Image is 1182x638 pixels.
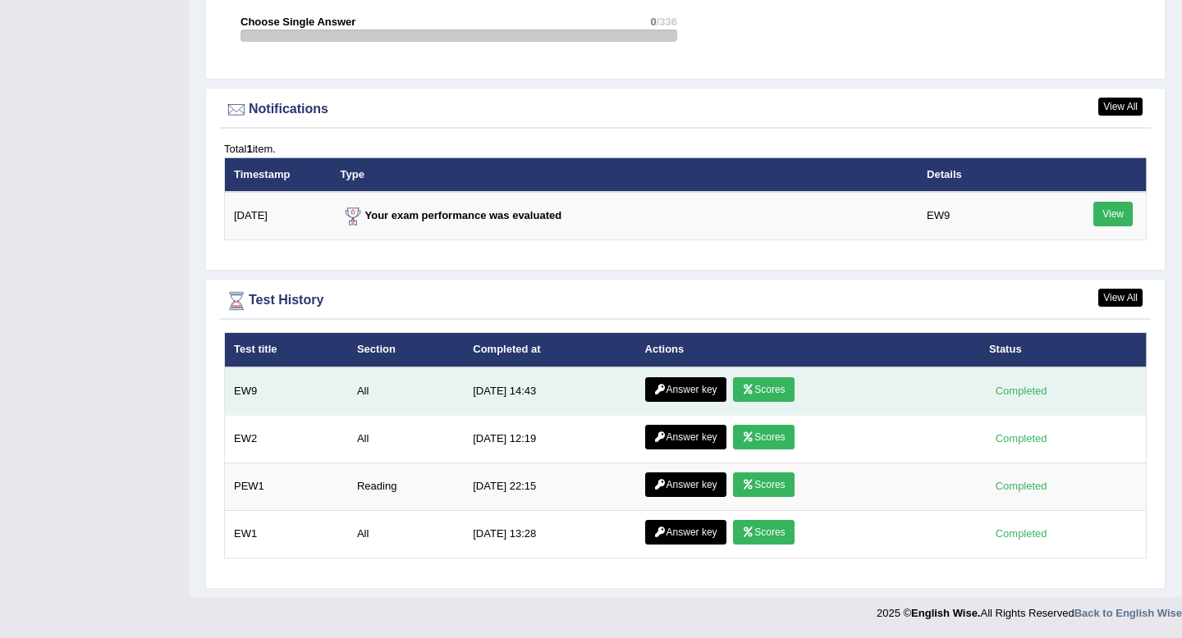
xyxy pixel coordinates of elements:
td: PEW1 [225,463,348,510]
div: Completed [989,525,1053,542]
td: EW9 [918,192,1047,240]
strong: Your exam performance was evaluated [341,209,562,221]
div: Completed [989,382,1053,399]
td: All [348,415,464,463]
td: EW1 [225,510,348,558]
th: Actions [636,333,980,367]
th: Status [980,333,1147,367]
a: Answer key [645,425,726,449]
a: Answer key [645,472,726,497]
div: Notifications [224,98,1147,122]
div: Completed [989,477,1053,494]
strong: English Wise. [911,607,980,619]
th: Test title [225,333,348,367]
th: Details [918,157,1047,192]
div: Total item. [224,141,1147,157]
div: Test History [224,289,1147,313]
a: View [1093,202,1133,226]
a: Answer key [645,377,726,402]
td: [DATE] 12:19 [464,415,635,463]
a: Answer key [645,520,726,545]
td: All [348,510,464,558]
td: EW2 [225,415,348,463]
a: Scores [733,425,794,449]
div: Completed [989,430,1053,447]
strong: Choose Single Answer [241,16,355,28]
th: Type [332,157,919,192]
td: [DATE] [225,192,332,240]
span: /336 [657,16,677,28]
td: EW9 [225,367,348,416]
a: Scores [733,520,794,545]
a: Scores [733,472,794,497]
a: Scores [733,377,794,402]
td: [DATE] 13:28 [464,510,635,558]
td: Reading [348,463,464,510]
span: 0 [650,16,656,28]
th: Section [348,333,464,367]
div: 2025 © All Rights Reserved [877,597,1182,621]
a: View All [1098,289,1143,307]
td: [DATE] 22:15 [464,463,635,510]
th: Completed at [464,333,635,367]
td: All [348,367,464,416]
a: Back to English Wise [1074,607,1182,619]
th: Timestamp [225,157,332,192]
td: [DATE] 14:43 [464,367,635,416]
b: 1 [246,143,252,155]
a: View All [1098,98,1143,116]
